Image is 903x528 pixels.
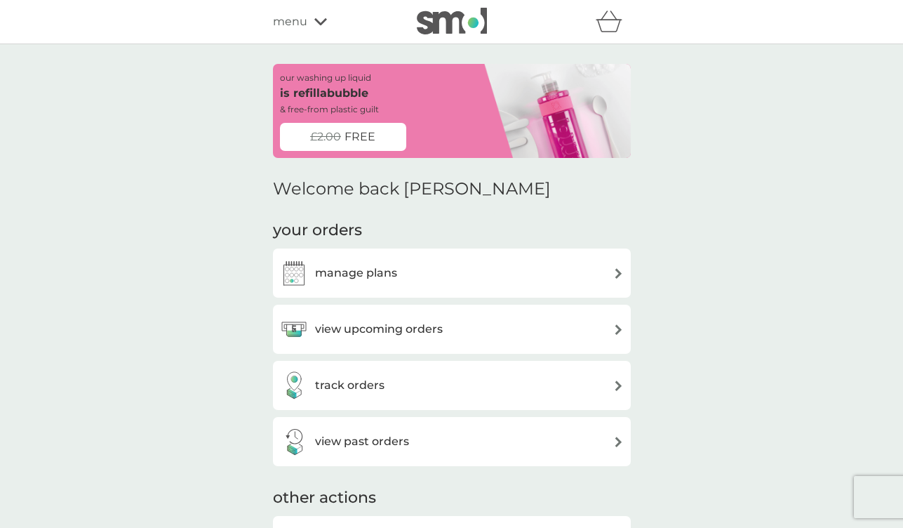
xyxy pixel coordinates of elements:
[315,264,397,282] h3: manage plans
[280,103,379,116] p: & free-from plastic guilt
[613,324,624,335] img: arrow right
[315,433,409,451] h3: view past orders
[417,8,487,34] img: smol
[273,487,376,509] h3: other actions
[273,179,551,199] h2: Welcome back [PERSON_NAME]
[345,128,375,146] span: FREE
[596,8,631,36] div: basket
[613,268,624,279] img: arrow right
[273,13,307,31] span: menu
[273,220,362,242] h3: your orders
[315,320,443,338] h3: view upcoming orders
[310,128,341,146] span: £2.00
[280,71,371,84] p: our washing up liquid
[315,376,384,395] h3: track orders
[613,437,624,447] img: arrow right
[280,84,368,103] p: is refillabubble
[613,381,624,391] img: arrow right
